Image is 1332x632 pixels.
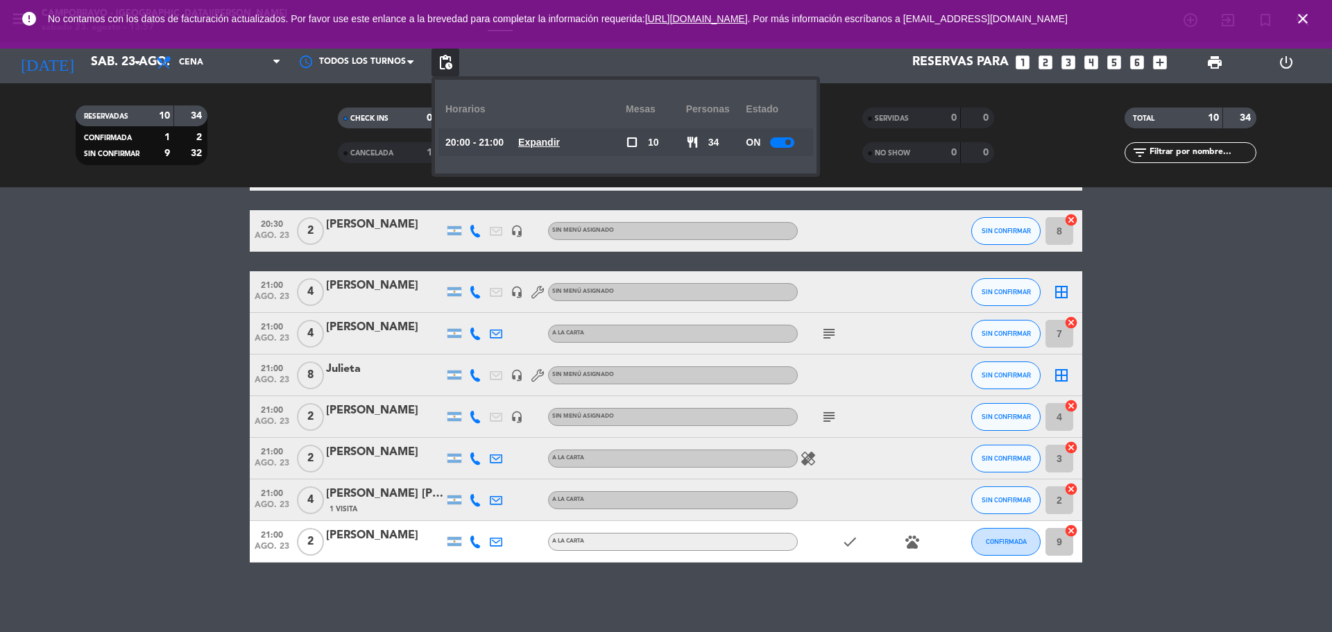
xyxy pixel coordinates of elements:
strong: 1 [164,133,170,142]
span: pending_actions [437,54,454,71]
i: add_box [1151,53,1169,71]
span: 4 [297,320,324,348]
span: ago. 23 [255,459,289,475]
span: 20:00 - 21:00 [445,135,504,151]
span: ago. 23 [255,417,289,433]
strong: 0 [983,148,991,157]
div: [PERSON_NAME] [PERSON_NAME] [326,485,444,503]
span: check_box_outline_blank [626,136,638,148]
div: Julieta [326,360,444,378]
span: 21:00 [255,484,289,500]
span: SIN CONFIRMAR [84,151,139,157]
a: . Por más información escríbanos a [EMAIL_ADDRESS][DOMAIN_NAME] [748,13,1068,24]
span: 1 Visita [330,504,357,515]
div: Estado [746,90,806,128]
span: 21:00 [255,401,289,417]
i: check [842,533,858,550]
button: SIN CONFIRMAR [971,278,1041,306]
i: [DATE] [10,47,84,78]
span: ago. 23 [255,500,289,516]
span: SIN CONFIRMAR [982,227,1031,234]
div: [PERSON_NAME] [326,318,444,336]
button: SIN CONFIRMAR [971,403,1041,431]
span: 10 [648,135,659,151]
i: cancel [1064,441,1078,454]
i: healing [800,450,817,467]
strong: 32 [191,148,205,158]
span: print [1206,54,1223,71]
span: ago. 23 [255,334,289,350]
span: Sin menú asignado [552,228,614,233]
i: cancel [1064,524,1078,538]
i: border_all [1053,284,1070,300]
strong: 0 [983,113,991,123]
i: cancel [1064,482,1078,496]
span: Sin menú asignado [552,289,614,294]
span: ago. 23 [255,375,289,391]
strong: 34 [1240,113,1254,123]
strong: 1 [427,148,432,157]
span: restaurant [686,136,699,148]
i: looks_one [1014,53,1032,71]
span: CHECK INS [350,115,388,122]
strong: 9 [164,148,170,158]
button: SIN CONFIRMAR [971,361,1041,389]
strong: 0 [951,113,957,123]
strong: 2 [196,133,205,142]
div: [PERSON_NAME] [326,216,444,234]
i: arrow_drop_down [129,54,146,71]
strong: 0 [427,113,432,123]
div: personas [686,90,746,128]
u: Expandir [518,137,560,148]
span: 21:00 [255,318,289,334]
strong: 34 [191,111,205,121]
i: looks_5 [1105,53,1123,71]
span: 21:00 [255,359,289,375]
span: NO SHOW [875,150,910,157]
i: power_settings_new [1278,54,1295,71]
span: Cena [179,58,203,67]
div: LOG OUT [1250,42,1322,83]
span: 21:00 [255,276,289,292]
span: ago. 23 [255,292,289,308]
span: A LA CARTA [552,330,584,336]
i: pets [904,533,921,550]
span: CANCELADA [350,150,393,157]
span: RESERVADAS [84,113,128,120]
span: 21:00 [255,526,289,542]
span: 4 [297,278,324,306]
button: SIN CONFIRMAR [971,445,1041,472]
span: Sin menú asignado [552,372,614,377]
a: [URL][DOMAIN_NAME] [645,13,748,24]
span: SIN CONFIRMAR [982,330,1031,337]
i: filter_list [1132,144,1148,161]
span: ago. 23 [255,542,289,558]
strong: 10 [159,111,170,121]
button: SIN CONFIRMAR [971,486,1041,514]
strong: 0 [951,148,957,157]
i: looks_two [1036,53,1054,71]
span: SERVIDAS [875,115,909,122]
span: A LA CARTA [552,497,584,502]
span: ON [746,135,760,151]
button: SIN CONFIRMAR [971,217,1041,245]
span: SIN CONFIRMAR [982,288,1031,296]
i: headset_mic [511,225,523,237]
span: 2 [297,445,324,472]
span: 20:30 [255,215,289,231]
i: close [1295,10,1311,27]
div: Mesas [626,90,686,128]
span: 2 [297,217,324,245]
div: Horarios [445,90,626,128]
div: [PERSON_NAME] [326,402,444,420]
strong: 10 [1208,113,1219,123]
i: subject [821,409,837,425]
i: error [21,10,37,27]
span: 21:00 [255,443,289,459]
div: [PERSON_NAME] [326,443,444,461]
span: ago. 23 [255,231,289,247]
i: looks_4 [1082,53,1100,71]
span: 2 [297,403,324,431]
button: CONFIRMADA [971,528,1041,556]
span: A LA CARTA [552,538,584,544]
